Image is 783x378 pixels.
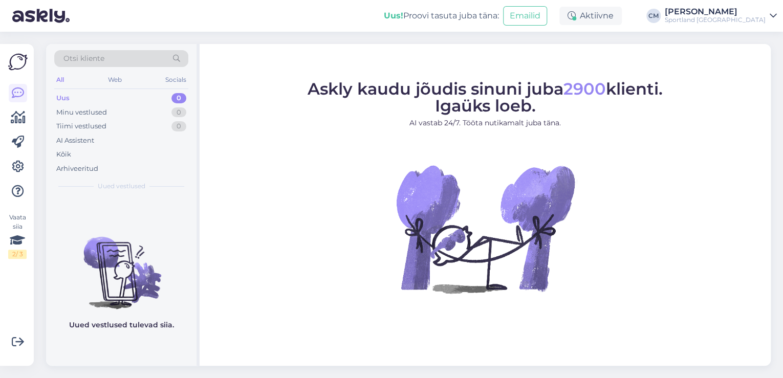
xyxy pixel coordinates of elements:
div: Tiimi vestlused [56,121,106,131]
img: Askly Logo [8,52,28,72]
span: Uued vestlused [98,182,145,191]
span: 2900 [563,79,606,99]
div: Kõik [56,149,71,160]
img: No Chat active [393,137,577,321]
div: [PERSON_NAME] [665,8,766,16]
div: 2 / 3 [8,250,27,259]
span: Otsi kliente [63,53,104,64]
b: Uus! [384,11,403,20]
div: Proovi tasuta juba täna: [384,10,499,22]
button: Emailid [503,6,547,26]
div: 0 [171,121,186,131]
div: Web [106,73,124,86]
img: No chats [46,218,197,310]
div: Arhiveeritud [56,164,98,174]
div: CM [646,9,661,23]
div: Sportland [GEOGRAPHIC_DATA] [665,16,766,24]
p: AI vastab 24/7. Tööta nutikamalt juba täna. [308,118,663,128]
div: 0 [171,93,186,103]
div: Socials [163,73,188,86]
p: Uued vestlused tulevad siia. [69,320,174,330]
div: Aktiivne [559,7,622,25]
a: [PERSON_NAME]Sportland [GEOGRAPHIC_DATA] [665,8,777,24]
div: AI Assistent [56,136,94,146]
div: Uus [56,93,70,103]
div: All [54,73,66,86]
div: Vaata siia [8,213,27,259]
div: Minu vestlused [56,107,107,118]
span: Askly kaudu jõudis sinuni juba klienti. Igaüks loeb. [308,79,663,116]
div: 0 [171,107,186,118]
